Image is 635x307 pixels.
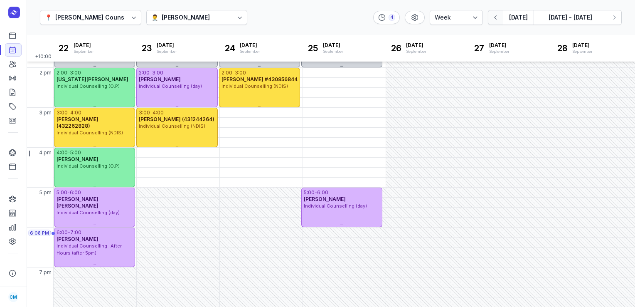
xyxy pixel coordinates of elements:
[70,229,81,236] div: 7:00
[45,12,52,22] div: 📍
[139,123,205,129] span: Individual Counselling (NDIS)
[57,76,128,82] span: [US_STATE][PERSON_NAME]
[489,42,509,49] span: [DATE]
[70,109,81,116] div: 4:00
[315,189,317,196] div: -
[39,189,52,196] span: 5 pm
[57,196,98,209] span: [PERSON_NAME] [PERSON_NAME]
[232,69,235,76] div: -
[406,49,426,54] div: September
[57,69,67,76] div: 2:00
[222,76,298,82] span: [PERSON_NAME] #430856844
[139,76,181,82] span: [PERSON_NAME]
[572,42,593,49] span: [DATE]
[57,189,67,196] div: 5:00
[323,49,343,54] div: September
[152,69,163,76] div: 3:00
[57,83,120,89] span: Individual Counselling (O.P)
[222,69,232,76] div: 2:00
[39,69,52,76] span: 2 pm
[150,69,152,76] div: -
[67,69,70,76] div: -
[55,12,140,22] div: [PERSON_NAME] Counselling
[57,149,68,156] div: 4:00
[139,116,214,122] span: [PERSON_NAME] (431244264)
[57,42,70,55] div: 22
[304,203,367,209] span: Individual Counselling (day)
[57,130,123,136] span: Individual Counselling (NDIS)
[503,10,534,25] button: [DATE]
[153,109,164,116] div: 4:00
[157,42,177,49] span: [DATE]
[68,229,70,236] div: -
[68,109,70,116] div: -
[70,69,81,76] div: 3:00
[389,14,395,21] div: 4
[57,229,68,236] div: 6:00
[74,42,94,49] span: [DATE]
[157,49,177,54] div: September
[473,42,486,55] div: 27
[139,109,150,116] div: 3:00
[57,116,98,129] span: [PERSON_NAME] (432262828)
[57,243,122,256] span: Individual Counselling- After Hours (after 5pm)
[39,149,52,156] span: 4 pm
[304,189,315,196] div: 5:00
[389,42,403,55] div: 26
[70,189,81,196] div: 6:00
[39,109,52,116] span: 3 pm
[222,83,288,89] span: Individual Counselling (NDIS)
[57,109,68,116] div: 3:00
[240,42,260,49] span: [DATE]
[68,149,70,156] div: -
[235,69,246,76] div: 3:00
[30,230,49,236] span: 6:08 PM
[151,12,158,22] div: 👨‍⚕️
[489,49,509,54] div: September
[162,12,210,22] div: [PERSON_NAME]
[139,69,150,76] div: 2:00
[317,189,328,196] div: 6:00
[406,42,426,49] span: [DATE]
[57,163,120,169] span: Individual Counselling (O.P)
[140,42,153,55] div: 23
[306,42,320,55] div: 25
[572,49,593,54] div: September
[240,49,260,54] div: September
[67,189,70,196] div: -
[150,109,153,116] div: -
[10,292,17,302] span: CM
[304,196,346,202] span: [PERSON_NAME]
[57,156,98,162] span: [PERSON_NAME]
[57,236,98,242] span: [PERSON_NAME]
[223,42,236,55] div: 24
[39,269,52,276] span: 7 pm
[35,53,53,62] span: +10:00
[70,149,81,156] div: 5:00
[323,42,343,49] span: [DATE]
[57,210,120,215] span: Individual Counselling (day)
[556,42,569,55] div: 28
[534,10,607,25] button: [DATE] - [DATE]
[139,83,202,89] span: Individual Counselling (day)
[74,49,94,54] div: September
